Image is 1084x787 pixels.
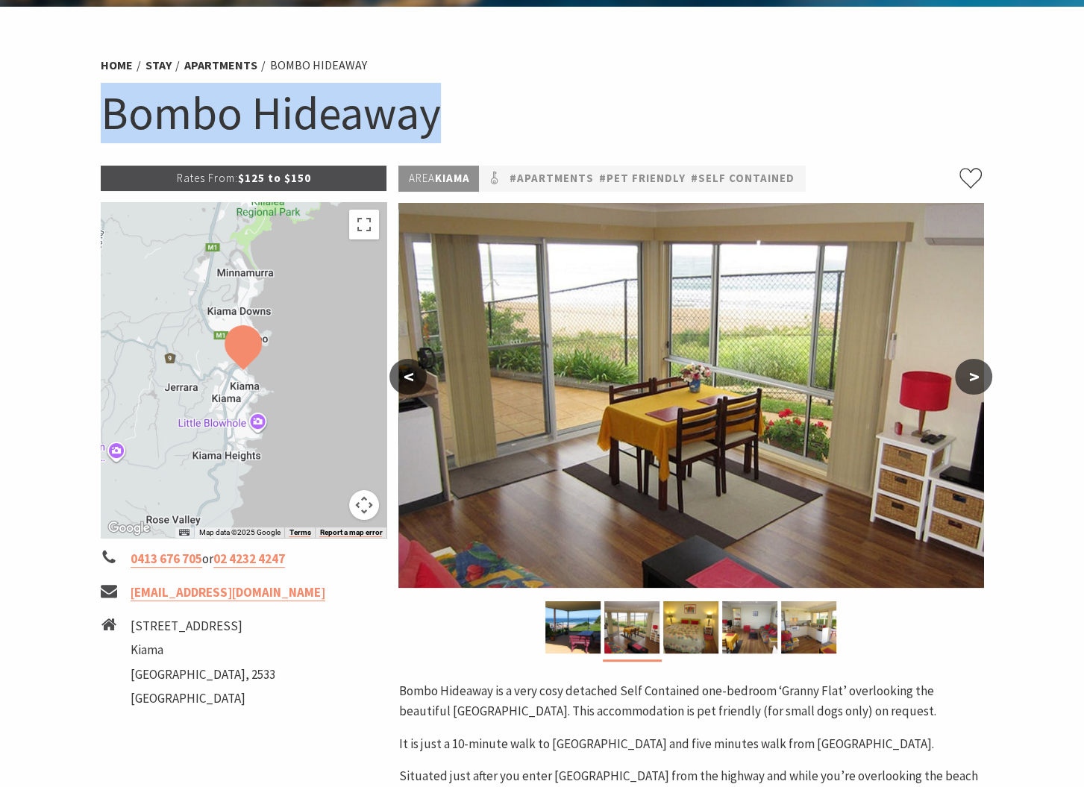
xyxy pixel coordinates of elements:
[198,528,280,536] span: Map data ©2025 Google
[131,551,202,568] a: 0413 676 705
[289,528,310,537] a: Terms (opens in new tab)
[101,549,387,569] li: or
[131,665,275,685] li: [GEOGRAPHIC_DATA], 2533
[408,171,434,185] span: Area
[955,359,992,395] button: >
[179,527,189,538] button: Keyboard shortcuts
[319,528,382,537] a: Report a map error
[184,57,257,73] a: Apartments
[690,169,794,188] a: #Self Contained
[398,681,983,721] p: Bombo Hideaway is a very cosy detached Self Contained one-bedroom ‘Granny Flat’ overlooking the b...
[131,616,275,636] li: [STREET_ADDRESS]
[349,490,379,520] button: Map camera controls
[101,83,984,143] h1: Bombo Hideaway
[104,518,154,538] img: Google
[101,57,133,73] a: Home
[131,584,325,601] a: [EMAIL_ADDRESS][DOMAIN_NAME]
[781,601,836,653] img: Bombo Hideaway
[270,56,367,75] li: Bombo Hideaway
[598,169,685,188] a: #Pet Friendly
[604,601,660,653] img: Bombo Hideaway
[101,166,387,191] p: $125 to $150
[398,203,984,588] img: Bombo Hideaway
[509,169,593,188] a: #Apartments
[398,166,479,192] p: Kiama
[398,734,983,754] p: It is just a 10-minute walk to [GEOGRAPHIC_DATA] and five minutes walk from [GEOGRAPHIC_DATA].
[349,210,379,239] button: Toggle fullscreen view
[722,601,777,653] img: Bombo Hideaway
[131,640,275,660] li: Kiama
[104,518,154,538] a: Click to see this area on Google Maps
[145,57,172,73] a: Stay
[213,551,285,568] a: 02 4232 4247
[545,601,601,653] img: Bombo Hideaway
[663,601,718,653] img: Bombo Hideaway
[176,171,237,185] span: Rates From:
[131,689,275,709] li: [GEOGRAPHIC_DATA]
[389,359,427,395] button: <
